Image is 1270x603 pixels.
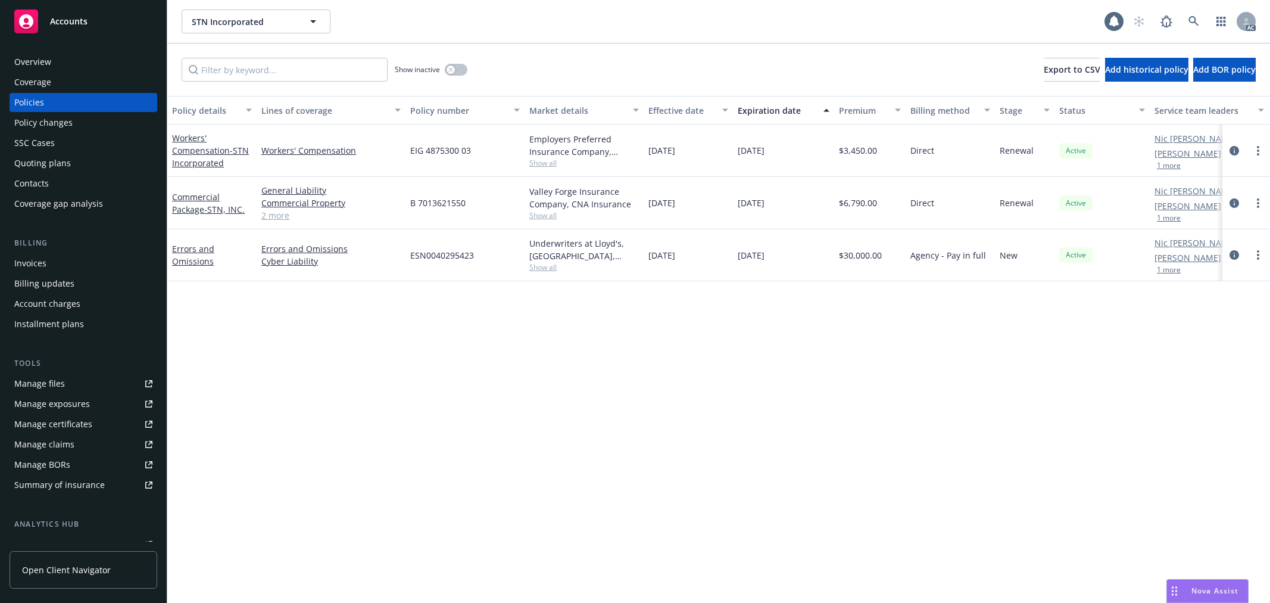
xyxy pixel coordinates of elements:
[525,96,644,125] button: Market details
[410,197,466,209] span: B 7013621550
[1000,144,1034,157] span: Renewal
[10,435,157,454] a: Manage claims
[1154,185,1237,197] a: Nic [PERSON_NAME]
[10,194,157,213] a: Coverage gap analysis
[1000,104,1037,117] div: Stage
[648,144,675,157] span: [DATE]
[14,455,70,474] div: Manage BORs
[1064,198,1088,209] span: Active
[738,197,765,209] span: [DATE]
[14,254,46,273] div: Invoices
[410,249,474,262] span: ESN0040295423
[529,262,639,272] span: Show all
[10,133,157,153] a: SSC Cases
[738,249,765,262] span: [DATE]
[410,104,507,117] div: Policy number
[182,58,388,82] input: Filter by keyword...
[172,191,245,215] a: Commercial Package
[839,197,877,209] span: $6,790.00
[738,104,816,117] div: Expiration date
[14,133,55,153] div: SSC Cases
[648,249,675,262] span: [DATE]
[1167,580,1182,602] div: Drag to move
[261,197,401,209] a: Commercial Property
[1251,144,1265,158] a: more
[995,96,1054,125] button: Stage
[10,415,157,434] a: Manage certificates
[1064,250,1088,260] span: Active
[10,518,157,530] div: Analytics hub
[14,194,103,213] div: Coverage gap analysis
[1154,251,1221,264] a: [PERSON_NAME]
[648,197,675,209] span: [DATE]
[1150,96,1269,125] button: Service team leaders
[10,52,157,72] a: Overview
[910,249,986,262] span: Agency - Pay in full
[1127,10,1151,33] a: Start snowing
[14,174,49,193] div: Contacts
[10,455,157,474] a: Manage BORs
[204,204,245,215] span: - STN, INC.
[14,294,80,313] div: Account charges
[50,17,88,26] span: Accounts
[1059,104,1132,117] div: Status
[261,209,401,222] a: 2 more
[10,394,157,414] a: Manage exposures
[10,174,157,193] a: Contacts
[10,475,157,495] a: Summary of insurance
[1054,96,1150,125] button: Status
[22,564,111,576] span: Open Client Navigator
[14,52,51,72] div: Overview
[910,197,934,209] span: Direct
[10,113,157,132] a: Policy changes
[1000,197,1034,209] span: Renewal
[1166,579,1249,603] button: Nova Assist
[14,315,84,334] div: Installment plans
[14,415,92,434] div: Manage certificates
[1044,58,1100,82] button: Export to CSV
[834,96,906,125] button: Premium
[10,358,157,369] div: Tools
[1105,64,1188,75] span: Add historical policy
[839,249,882,262] span: $30,000.00
[648,104,715,117] div: Effective date
[1193,64,1256,75] span: Add BOR policy
[10,154,157,173] a: Quoting plans
[10,93,157,112] a: Policies
[1227,248,1241,262] a: circleInformation
[738,144,765,157] span: [DATE]
[839,144,877,157] span: $3,450.00
[529,133,639,158] div: Employers Preferred Insurance Company, Employers Insurance Group
[1209,10,1233,33] a: Switch app
[410,144,471,157] span: EIG 4875300 03
[1105,58,1188,82] button: Add historical policy
[1182,10,1206,33] a: Search
[405,96,525,125] button: Policy number
[529,210,639,220] span: Show all
[910,104,977,117] div: Billing method
[839,104,888,117] div: Premium
[1064,145,1088,156] span: Active
[10,315,157,334] a: Installment plans
[529,237,639,262] div: Underwriters at Lloyd's, [GEOGRAPHIC_DATA], [PERSON_NAME] of London, CFC Underwriting, CRC Group
[14,113,73,132] div: Policy changes
[14,535,113,554] div: Loss summary generator
[257,96,405,125] button: Lines of coverage
[261,184,401,197] a: General Liability
[14,73,51,92] div: Coverage
[10,274,157,293] a: Billing updates
[10,5,157,38] a: Accounts
[1191,586,1238,596] span: Nova Assist
[10,535,157,554] a: Loss summary generator
[1251,196,1265,210] a: more
[14,435,74,454] div: Manage claims
[529,185,639,210] div: Valley Forge Insurance Company, CNA Insurance
[1000,249,1018,262] span: New
[1157,162,1181,169] button: 1 more
[1193,58,1256,82] button: Add BOR policy
[1227,144,1241,158] a: circleInformation
[10,73,157,92] a: Coverage
[910,144,934,157] span: Direct
[14,154,71,173] div: Quoting plans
